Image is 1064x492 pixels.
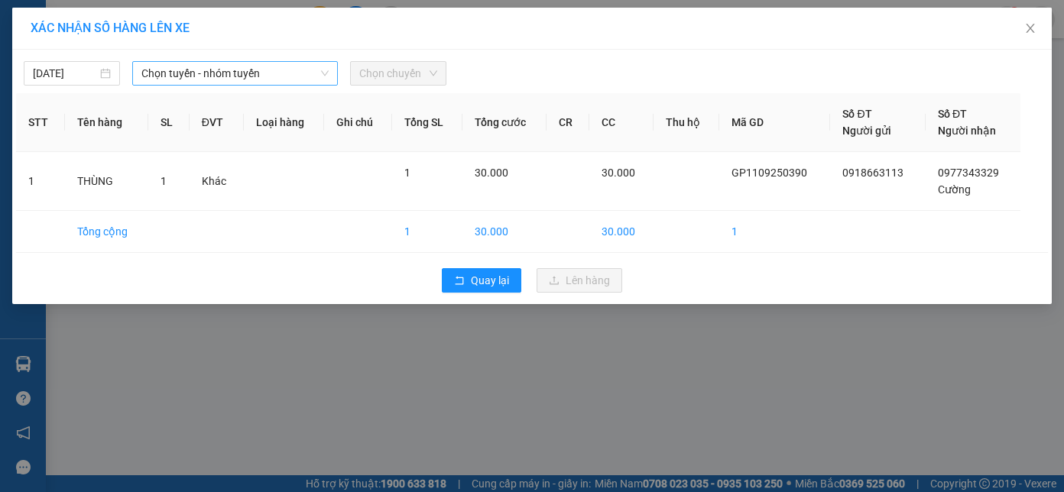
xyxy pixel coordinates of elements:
[33,65,97,82] input: 11/09/2025
[36,12,132,62] strong: CHUYỂN PHÁT NHANH ĐÔNG LÝ
[1009,8,1052,50] button: Close
[190,152,244,211] td: Khác
[719,211,831,253] td: 1
[161,175,167,187] span: 1
[602,167,635,179] span: 30.000
[65,93,148,152] th: Tên hàng
[475,167,508,179] span: 30.000
[462,93,547,152] th: Tổng cước
[65,152,148,211] td: THÙNG
[324,93,392,152] th: Ghi chú
[359,62,437,85] span: Chọn chuyến
[938,125,996,137] span: Người nhận
[141,62,329,85] span: Chọn tuyến - nhóm tuyến
[8,53,33,106] img: logo
[589,93,654,152] th: CC
[842,167,903,179] span: 0918663113
[16,152,65,211] td: 1
[392,93,462,152] th: Tổng SL
[320,69,329,78] span: down
[454,275,465,287] span: rollback
[731,167,807,179] span: GP1109250390
[471,272,509,289] span: Quay lại
[190,93,244,152] th: ĐVT
[148,93,189,152] th: SL
[404,167,410,179] span: 1
[244,93,325,152] th: Loại hàng
[65,211,148,253] td: Tổng cộng
[938,167,999,179] span: 0977343329
[938,108,967,120] span: Số ĐT
[654,93,719,152] th: Thu hộ
[537,268,622,293] button: uploadLên hàng
[392,211,462,253] td: 1
[842,108,871,120] span: Số ĐT
[589,211,654,253] td: 30.000
[16,93,65,152] th: STT
[135,79,225,95] span: GP1109250390
[719,93,831,152] th: Mã GD
[44,65,125,98] span: SĐT XE 0904 729 427
[938,183,971,196] span: Cường
[1024,22,1036,34] span: close
[43,101,126,134] strong: PHIẾU BIÊN NHẬN
[442,268,521,293] button: rollbackQuay lại
[547,93,589,152] th: CR
[462,211,547,253] td: 30.000
[31,21,190,35] span: XÁC NHẬN SỐ HÀNG LÊN XE
[842,125,891,137] span: Người gửi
